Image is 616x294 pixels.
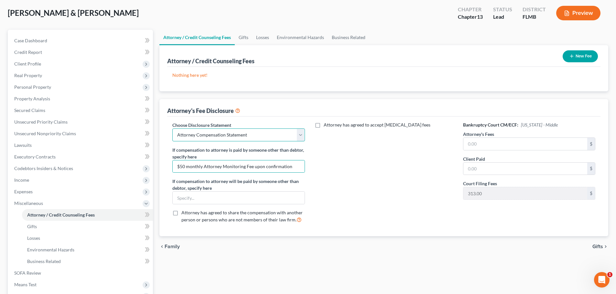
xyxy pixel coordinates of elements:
a: Business Related [22,256,153,267]
div: $ [587,163,595,175]
span: Property Analysis [14,96,50,101]
label: If compensation to attorney will be paid by someone other than debtor, specify here [172,178,305,191]
span: Expenses [14,189,33,194]
span: SOFA Review [14,270,41,276]
span: Unsecured Nonpriority Claims [14,131,76,136]
button: Preview [556,6,600,20]
label: Attorney's Fees [463,131,494,137]
a: Environmental Hazards [273,30,328,45]
span: Environmental Hazards [27,247,74,252]
span: Miscellaneous [14,200,43,206]
span: [US_STATE] - Middle [521,122,558,127]
div: Attorney / Credit Counseling Fees [167,57,254,65]
div: Status [493,6,512,13]
label: If compensation to attorney is paid by someone other than debtor, specify here [172,147,305,160]
span: Losses [27,235,40,241]
label: Choose Disclosure Statement [172,122,231,128]
label: Client Paid [463,156,485,162]
span: [PERSON_NAME] & [PERSON_NAME] [8,8,139,17]
iframe: Intercom live chat [594,272,610,288]
span: Business Related [27,259,61,264]
button: chevron_left Family [159,244,180,249]
input: Specify... [173,192,304,204]
a: Executory Contracts [9,151,153,163]
div: Chapter [458,13,483,21]
label: Court Filing Fees [463,180,497,187]
span: Attorney / Credit Counseling Fees [27,212,95,218]
a: Attorney / Credit Counseling Fees [159,30,235,45]
button: New Fee [563,50,598,62]
h6: Bankruptcy Court CM/ECF: [463,122,595,128]
span: Means Test [14,282,37,287]
span: Codebtors Insiders & Notices [14,166,73,171]
input: 0.00 [463,138,587,150]
a: Environmental Hazards [22,244,153,256]
span: 13 [477,14,483,20]
span: Gifts [592,244,603,249]
span: Case Dashboard [14,38,47,43]
a: Property Analysis [9,93,153,105]
a: Credit Report [9,46,153,58]
a: SOFA Review [9,267,153,279]
input: 0.00 [463,187,587,199]
span: 1 [607,272,612,277]
span: Income [14,177,29,183]
div: Lead [493,13,512,21]
a: Losses [252,30,273,45]
a: Lawsuits [9,139,153,151]
a: Unsecured Nonpriority Claims [9,128,153,139]
i: chevron_right [603,244,608,249]
div: District [523,6,546,13]
div: $ [587,187,595,199]
a: Case Dashboard [9,35,153,46]
span: Gifts [27,224,37,229]
span: Secured Claims [14,107,45,113]
span: Real Property [14,73,42,78]
span: Family [165,244,180,249]
span: Lawsuits [14,142,32,148]
a: Business Related [328,30,369,45]
input: Specify... [173,160,304,173]
span: Attorney has agreed to share the compensation with another person or persons who are not members ... [181,210,303,222]
span: Executory Contracts [14,154,56,159]
span: Attorney has agreed to accept [MEDICAL_DATA] fees [324,122,430,127]
span: Client Profile [14,61,41,66]
div: Attorney's Fee Disclosure [167,107,240,115]
div: Chapter [458,6,483,13]
a: Secured Claims [9,105,153,116]
span: Credit Report [14,49,42,55]
i: chevron_left [159,244,165,249]
span: Personal Property [14,84,51,90]
a: Attorney / Credit Counseling Fees [22,209,153,221]
a: Gifts [22,221,153,232]
div: $ [587,138,595,150]
p: Nothing here yet! [172,72,595,78]
input: 0.00 [463,163,587,175]
button: Gifts chevron_right [592,244,608,249]
a: Losses [22,232,153,244]
div: FLMB [523,13,546,21]
span: Unsecured Priority Claims [14,119,68,125]
a: Unsecured Priority Claims [9,116,153,128]
a: Gifts [235,30,252,45]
